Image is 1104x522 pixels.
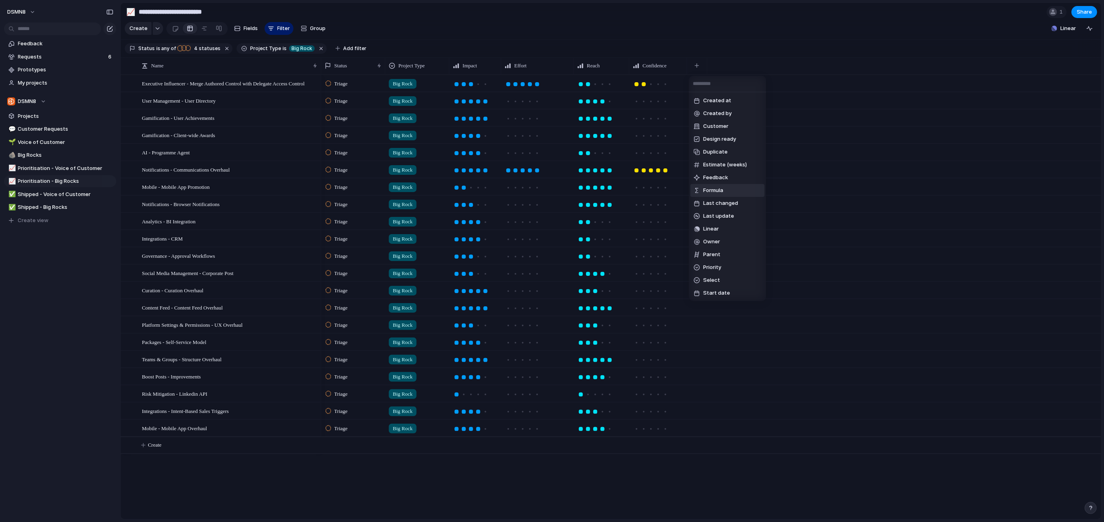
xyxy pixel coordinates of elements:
span: Customer [703,122,728,130]
span: Created at [703,97,731,105]
span: Owner [703,238,720,246]
span: Last update [703,212,734,220]
span: Duplicate [703,148,728,156]
span: Created by [703,109,732,117]
span: Feedback [703,174,728,182]
span: Formula [703,186,723,194]
span: Parent [703,251,720,259]
span: Estimate (weeks) [703,161,747,169]
span: Start date [703,289,730,297]
span: Priority [703,263,721,271]
span: Select [703,276,720,284]
span: Last changed [703,199,738,207]
span: Linear [703,225,719,233]
span: Design ready [703,135,736,143]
